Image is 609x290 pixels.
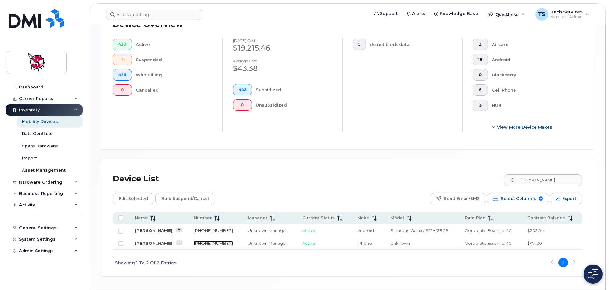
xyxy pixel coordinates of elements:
span: Knowledge Base [440,11,478,17]
div: Subsidized [256,84,332,95]
button: 4 [113,54,132,65]
input: Search Device List ... [504,174,582,186]
div: Unknown Manager [248,228,291,234]
div: $43.38 [233,63,332,74]
span: 443 [238,87,247,92]
button: Export [550,193,582,204]
span: Send Email/SMS [444,194,480,203]
span: Support [380,11,398,17]
div: Suspended [136,54,213,65]
span: Number [194,215,212,221]
span: 4 [118,57,127,62]
div: Blackberry [492,69,572,81]
button: Select Columns 9 [487,193,549,204]
img: Open chat [588,269,598,279]
span: Select Columns [501,194,536,203]
button: Page 1 [558,258,568,267]
div: Active [136,39,213,50]
div: Unsubsidized [256,99,332,111]
span: Corporate Essential 40 [465,228,512,233]
span: 6 [478,88,483,93]
div: Android [492,54,572,65]
span: Tech Services [551,9,583,14]
span: 0 [118,88,127,93]
span: Model [390,215,404,221]
span: Android [357,228,374,233]
div: HUB [492,100,572,111]
span: Make [357,215,369,221]
span: Rate Plan [465,215,486,221]
button: Send Email/SMS [430,193,486,204]
span: Current Status [302,215,335,221]
div: Aircard [492,39,572,50]
span: Samsung Galaxy S22+ 128GB [390,228,449,233]
button: 0 [473,69,488,81]
input: Find something... [106,9,202,20]
button: 5 [353,39,366,50]
button: 0 [233,99,252,111]
div: $19,215.46 [233,43,332,53]
span: 18 [478,57,483,62]
button: View More Device Makes [473,121,572,133]
span: 0 [478,72,483,77]
button: 3 [473,100,488,111]
div: Device List [113,171,159,187]
div: Unknown Manager [248,240,291,246]
span: Alerts [412,11,425,17]
div: Tech Services [531,8,594,21]
h4: [DATE] cost [233,39,332,43]
span: 2 [478,42,483,47]
span: iPhone [357,241,372,246]
a: [PHONE_NUMBER] [194,228,233,233]
span: 3 [478,103,483,108]
span: $205.54 [527,228,543,233]
h4: Average cost [233,59,332,63]
span: Unknown [390,241,410,246]
span: Manager [248,215,268,221]
span: 0 [238,103,247,108]
button: 18 [473,54,488,65]
button: 6 [473,84,488,96]
div: Quicklinks [483,8,530,21]
span: View More Device Makes [497,124,552,130]
span: Export [562,194,576,203]
a: [PHONE_NUMBER] [194,241,233,246]
span: Wireless Admin [551,14,583,19]
button: 429 [113,69,132,81]
span: 9 [539,196,543,201]
a: Alerts [402,7,430,20]
a: View Last Bill [176,228,182,232]
div: With Billing [136,69,213,81]
span: 429 [118,72,127,77]
a: [PERSON_NAME] [135,241,172,246]
div: Cancelled [136,84,213,96]
span: $471.20 [527,241,542,246]
span: TS [538,11,545,18]
div: Cell Phone [492,84,572,96]
button: 0 [113,84,132,96]
button: 2 [473,39,488,50]
button: 439 [113,39,132,50]
span: Active [302,241,315,246]
span: Quicklinks [495,12,519,17]
span: Corporate Essential 40 [465,241,512,246]
a: [PERSON_NAME] [135,228,172,233]
div: do not block data [370,39,452,50]
span: Edit Selected [119,194,148,203]
button: Edit Selected [113,193,154,204]
span: Showing 1 To 2 Of 2 Entries [115,258,177,267]
a: Knowledge Base [430,7,483,20]
button: 443 [233,84,252,95]
span: 439 [118,42,127,47]
button: Bulk Suspend/Cancel [155,193,215,204]
span: 5 [358,42,360,47]
span: Active [302,228,315,233]
span: Contract Balance [527,215,565,221]
span: Name [135,215,148,221]
span: Bulk Suspend/Cancel [161,194,209,203]
a: Support [370,7,402,20]
a: View Last Bill [176,240,182,245]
